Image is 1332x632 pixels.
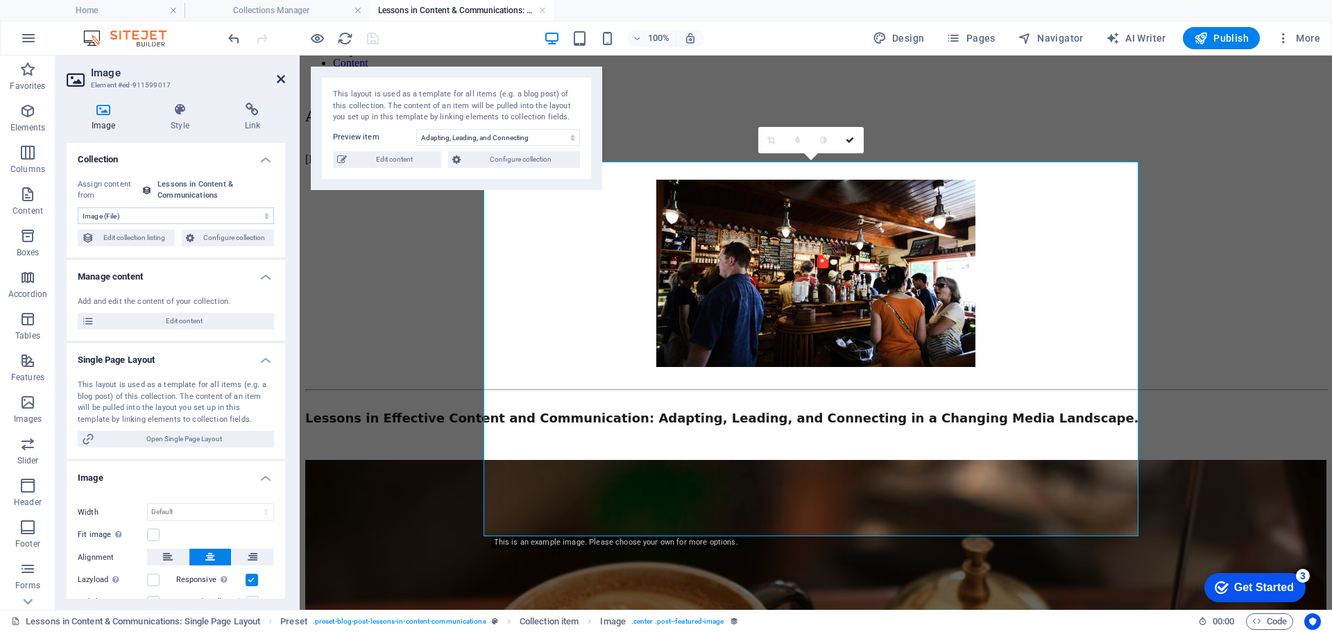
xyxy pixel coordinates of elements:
h4: Link [220,103,285,132]
button: Open Single Page Layout [78,431,274,447]
span: Design [873,31,925,45]
label: Lightbox [78,594,147,610]
span: 00 00 [1213,613,1234,630]
span: Edit content [99,313,270,330]
div: Assign content from [78,179,136,202]
h4: Lessons in Content & Communications: Single Page Layout [369,3,554,18]
div: Lessons in Content & Communications [157,179,268,202]
label: Width [78,509,147,516]
h4: Collections Manager [185,3,369,18]
button: Code [1246,613,1293,630]
span: Edit collection listing [99,230,171,246]
label: Preview item [333,129,416,146]
i: This element is bound to a collection [730,617,739,626]
div: Design (Ctrl+Alt+Y) [867,27,930,49]
label: Lazyload [78,572,147,588]
h6: 100% [648,30,670,46]
a: Confirm ( Ctrl ⏎ ) [837,127,864,153]
p: Forms [15,580,40,591]
span: Open Single Page Layout [99,431,270,447]
p: Accordion [8,289,47,300]
p: Content [12,205,43,216]
button: Edit collection listing [78,230,175,246]
button: reload [336,30,353,46]
h4: Image [67,461,285,486]
h4: Image [67,103,146,132]
button: More [1271,27,1326,49]
span: Pages [946,31,995,45]
p: Favorites [10,80,45,92]
span: Edit content [351,151,437,168]
span: Code [1252,613,1287,630]
p: Boxes [17,247,40,258]
button: 100% [627,30,676,46]
span: Click to select. Double-click to edit [280,613,307,630]
h6: Session time [1198,613,1235,630]
p: Images [14,413,42,425]
button: Edit content [78,313,274,330]
span: . preset-blog-post-lessons-in-content-communications [313,613,486,630]
p: Columns [10,164,45,175]
label: Fit image [78,527,147,543]
div: This layout is used as a template for all items (e.g. a blog post) of this collection. The conten... [78,379,274,425]
span: Click to select. Double-click to edit [520,613,579,630]
button: Pages [941,27,1000,49]
span: More [1276,31,1320,45]
button: Configure collection [448,151,580,168]
nav: breadcrumb [280,613,738,630]
button: undo [225,30,242,46]
a: Blur [785,127,811,153]
h4: Style [146,103,219,132]
span: Publish [1194,31,1249,45]
i: On resize automatically adjust zoom level to fit chosen device. [684,32,697,44]
i: This element is a customizable preset [492,617,498,625]
a: Crop mode [758,127,785,153]
div: This layout is used as a template for all items (e.g. a blog post) of this collection. The conten... [333,89,580,123]
p: Slider [17,455,39,466]
i: Reload page [337,31,353,46]
label: Alignment [78,549,147,566]
div: Get Started 3 items remaining, 40% complete [11,7,112,36]
p: Footer [15,538,40,549]
h4: Single Page Layout [67,343,285,368]
label: Use as headline [176,594,246,610]
span: Configure collection [465,151,576,168]
span: Configure collection [198,230,271,246]
button: Design [867,27,930,49]
button: Usercentrics [1304,613,1321,630]
span: . center .post--featured-image [631,613,724,630]
label: Responsive [176,572,246,588]
h4: Manage content [67,260,285,285]
p: Features [11,372,44,383]
h2: Image [91,67,285,79]
span: AI Writer [1106,31,1166,45]
div: 3 [103,3,117,17]
h3: Element #ed-911599017 [91,79,257,92]
p: Elements [10,122,46,133]
img: Editor Logo [80,30,184,46]
button: Configure collection [182,230,275,246]
h4: Collection [67,143,285,168]
button: Edit content [333,151,441,168]
span: Navigator [1018,31,1084,45]
button: AI Writer [1100,27,1172,49]
a: Greyscale [811,127,837,153]
a: Click to cancel selection. Double-click to open Pages [11,613,260,630]
p: Tables [15,330,40,341]
div: Add and edit the content of your collection. [78,296,274,308]
span: Click to select. Double-click to edit [600,613,625,630]
div: Get Started [41,15,101,28]
button: Navigator [1012,27,1089,49]
button: Publish [1183,27,1260,49]
span: : [1222,616,1224,626]
p: Header [14,497,42,508]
